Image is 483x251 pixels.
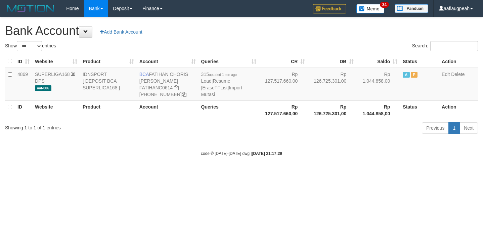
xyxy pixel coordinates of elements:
a: Load [201,78,212,84]
th: ID [15,100,32,120]
td: Rp 127.517.660,00 [259,68,308,101]
strong: [DATE] 21:17:29 [252,151,282,156]
a: Resume [213,78,230,84]
a: EraseTFList [202,85,227,90]
th: Account [137,100,199,120]
a: Import Mutasi [201,85,242,97]
th: Action [439,100,478,120]
a: Copy 4062281727 to clipboard [182,92,186,97]
a: SUPERLIGA168 [35,72,70,77]
span: Paused [411,72,418,78]
span: 315 [201,72,237,77]
a: Next [459,122,478,134]
td: Rp 1.044.858,00 [356,68,400,101]
th: Product: activate to sort column ascending [80,55,137,68]
h1: Bank Account [5,24,478,38]
th: Action [439,55,478,68]
small: code © [DATE]-[DATE] dwg | [201,151,282,156]
th: Status [400,100,439,120]
a: 1 [448,122,460,134]
th: Status [400,55,439,68]
a: Previous [422,122,449,134]
th: CR: activate to sort column ascending [259,55,308,68]
th: DB: activate to sort column ascending [308,55,356,68]
th: Queries [199,100,259,120]
div: Showing 1 to 1 of 1 entries [5,122,196,131]
span: BCA [139,72,149,77]
a: Add Bank Account [96,26,146,38]
th: Saldo: activate to sort column ascending [356,55,400,68]
img: Button%20Memo.svg [356,4,385,13]
input: Search: [430,41,478,51]
th: Website: activate to sort column ascending [32,55,80,68]
th: Rp 127.517.660,00 [259,100,308,120]
th: Rp 1.044.858,00 [356,100,400,120]
img: panduan.png [395,4,428,13]
a: Edit [442,72,450,77]
td: IDNSPORT [ DEPOSIT BCA SUPERLIGA168 ] [80,68,137,101]
a: Delete [451,72,465,77]
td: 4869 [15,68,32,101]
img: Feedback.jpg [313,4,346,13]
a: FATIHANC0614 [139,85,173,90]
td: Rp 126.725.301,00 [308,68,356,101]
th: ID: activate to sort column ascending [15,55,32,68]
th: Rp 126.725.301,00 [308,100,356,120]
th: Queries: activate to sort column ascending [199,55,259,68]
span: updated 1 min ago [209,73,237,77]
span: Active [403,72,409,78]
label: Show entries [5,41,56,51]
th: Product [80,100,137,120]
th: Website [32,100,80,120]
span: 34 [380,2,389,8]
td: DPS [32,68,80,101]
img: MOTION_logo.png [5,3,56,13]
span: | | | [201,72,242,97]
th: Account: activate to sort column ascending [137,55,199,68]
td: FATIHAN CHORIS [PERSON_NAME] [PHONE_NUMBER] [137,68,199,101]
span: aaf-006 [35,85,51,91]
label: Search: [412,41,478,51]
select: Showentries [17,41,42,51]
a: Copy FATIHANC0614 to clipboard [174,85,179,90]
